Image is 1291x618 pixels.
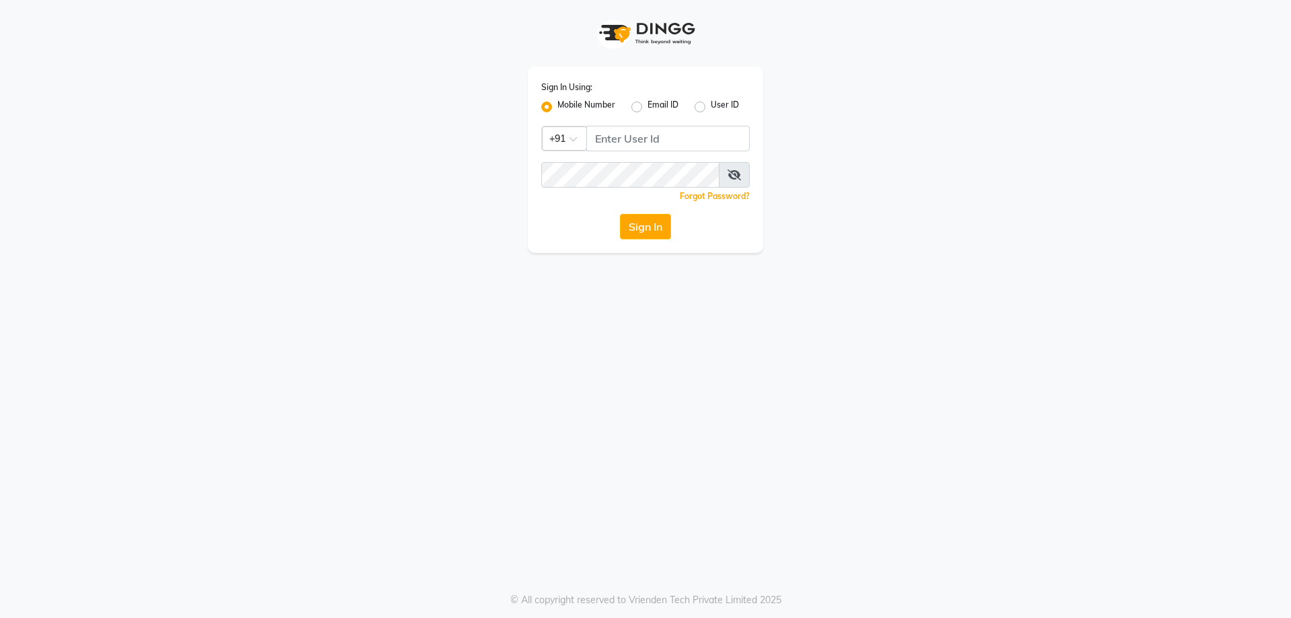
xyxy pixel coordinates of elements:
label: Email ID [648,99,678,115]
label: User ID [711,99,739,115]
label: Sign In Using: [541,81,592,93]
input: Username [586,126,750,151]
button: Sign In [620,214,671,239]
input: Username [541,162,719,188]
a: Forgot Password? [680,191,750,201]
label: Mobile Number [557,99,615,115]
img: logo1.svg [592,13,699,53]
